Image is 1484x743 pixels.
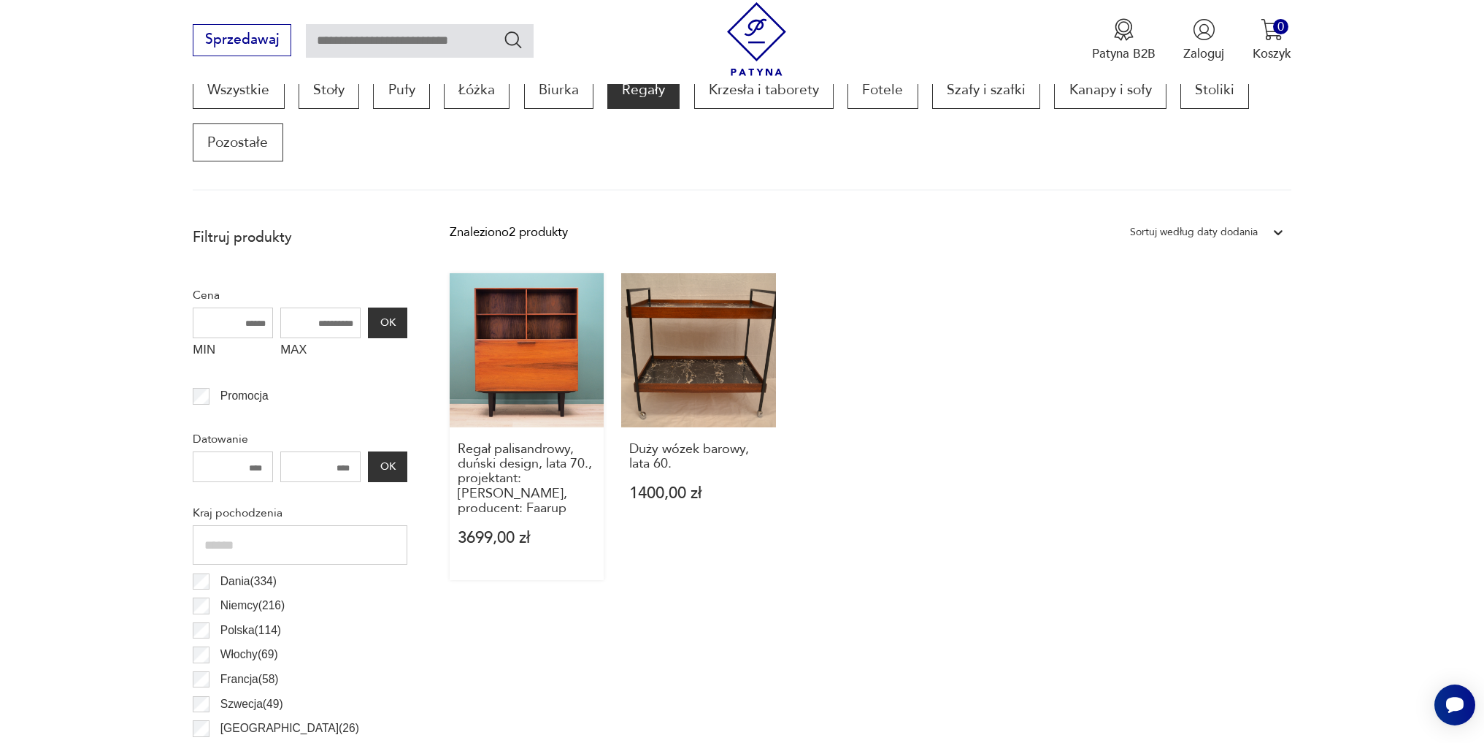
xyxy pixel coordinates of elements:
button: OK [368,451,407,482]
a: Pufy [373,71,429,109]
h3: Regał palisandrowy, duński design, lata 70., projektant: [PERSON_NAME], producent: Faarup [458,442,596,517]
a: Szafy i szafki [932,71,1040,109]
button: Szukaj [503,29,524,50]
p: Filtruj produkty [193,228,407,247]
p: 3699,00 zł [458,530,596,546]
p: Zaloguj [1183,45,1224,62]
p: Patyna B2B [1092,45,1156,62]
p: [GEOGRAPHIC_DATA] ( 26 ) [220,719,359,738]
label: MAX [280,338,361,366]
a: Fotele [847,71,918,109]
label: MIN [193,338,273,366]
p: Niemcy ( 216 ) [220,596,285,615]
img: Patyna - sklep z meblami i dekoracjami vintage [720,2,793,76]
p: Francja ( 58 ) [220,670,279,689]
img: Ikona medalu [1112,18,1135,41]
a: Ikona medaluPatyna B2B [1092,18,1156,62]
a: Stoły [299,71,359,109]
p: Włochy ( 69 ) [220,645,278,664]
a: Krzesła i taborety [694,71,834,109]
img: Ikonka użytkownika [1193,18,1215,41]
p: Koszyk [1253,45,1291,62]
a: Duży wózek barowy, lata 60.Duży wózek barowy, lata 60.1400,00 zł [621,273,775,580]
a: Biurka [524,71,593,109]
p: Datowanie [193,430,407,449]
a: Łóżka [444,71,510,109]
a: Stoliki [1180,71,1249,109]
div: Sortuj według daty dodania [1130,223,1258,242]
p: Kraj pochodzenia [193,503,407,522]
a: Kanapy i sofy [1054,71,1166,109]
button: Patyna B2B [1092,18,1156,62]
p: Szwecja ( 49 ) [220,695,283,714]
a: Sprzedawaj [193,35,291,47]
a: Pozostałe [193,123,282,161]
p: Cena [193,286,407,305]
div: Znaleziono 2 produkty [450,223,568,242]
a: Regały [607,71,680,109]
iframe: Smartsupp widget button [1434,685,1475,725]
button: Sprzedawaj [193,24,291,56]
p: Polska ( 114 ) [220,621,281,640]
img: Ikona koszyka [1261,18,1283,41]
button: OK [368,308,407,338]
p: 1400,00 zł [629,486,768,501]
a: Regał palisandrowy, duński design, lata 70., projektant: Ib Kofod Larsen, producent: FaarupRegał ... [450,273,604,580]
h3: Duży wózek barowy, lata 60. [629,442,768,472]
button: 0Koszyk [1253,18,1291,62]
a: Wszystkie [193,71,284,109]
button: Zaloguj [1183,18,1224,62]
p: Dania ( 334 ) [220,572,277,591]
p: Promocja [220,386,269,405]
div: 0 [1273,19,1288,34]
